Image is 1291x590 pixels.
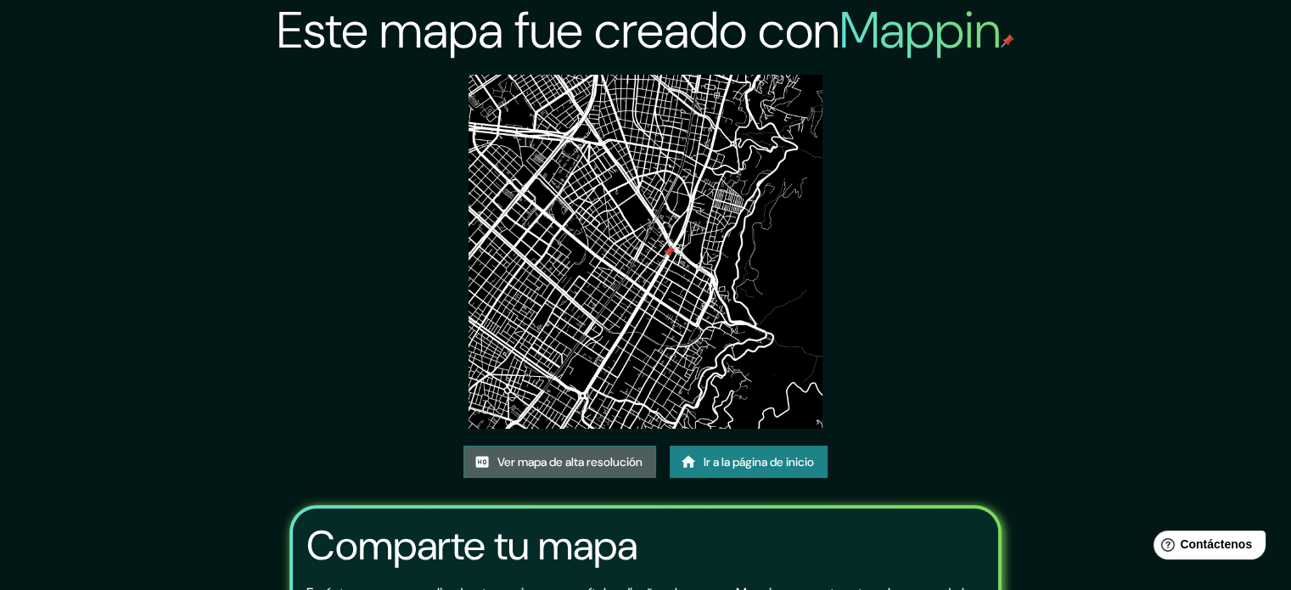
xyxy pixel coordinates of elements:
a: Ir a la página de inicio [670,446,828,478]
img: pin de mapeo [1001,34,1014,48]
iframe: Lanzador de widgets de ayuda [1140,524,1272,571]
img: created-map [469,75,822,429]
font: Comparte tu mapa [306,519,637,572]
font: Ir a la página de inicio [704,454,814,469]
a: Ver mapa de alta resolución [463,446,656,478]
font: Ver mapa de alta resolución [497,454,643,469]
